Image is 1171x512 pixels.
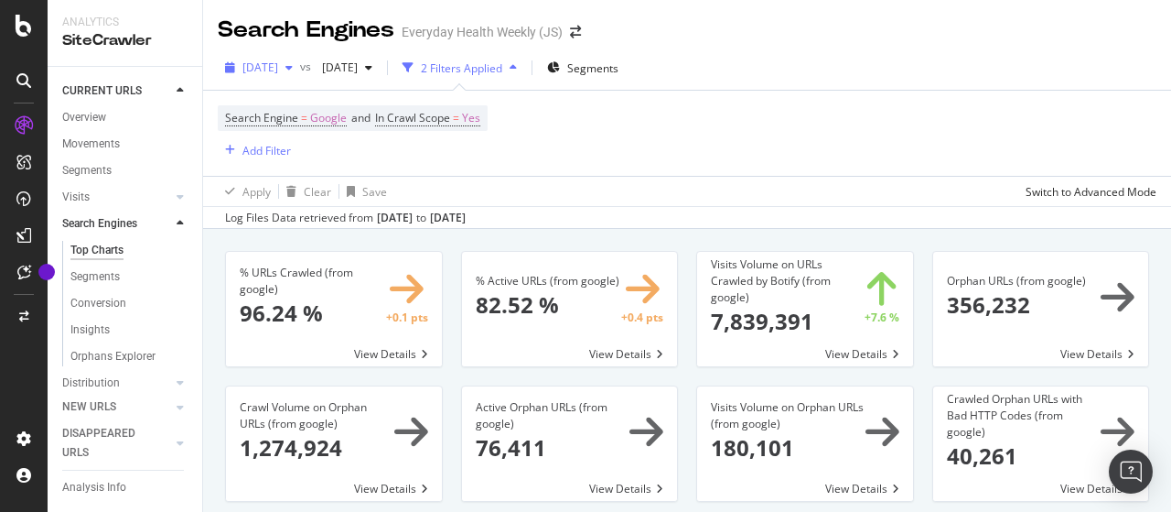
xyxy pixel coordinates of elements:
[62,424,155,463] div: DISAPPEARED URLS
[62,135,120,154] div: Movements
[225,110,298,125] span: Search Engine
[70,347,156,366] div: Orphans Explorer
[62,161,189,180] a: Segments
[1026,184,1156,200] div: Switch to Advanced Mode
[62,424,171,463] a: DISAPPEARED URLS
[70,267,120,287] div: Segments
[62,82,171,101] a: CURRENT URLS
[62,161,112,180] div: Segments
[70,347,189,366] a: Orphans Explorer
[70,267,189,287] a: Segments
[453,110,459,125] span: =
[362,184,387,200] div: Save
[567,60,618,76] span: Segments
[375,110,450,125] span: In Crawl Scope
[62,214,171,234] a: Search Engines
[62,188,90,207] div: Visits
[62,135,189,154] a: Movements
[1109,450,1153,494] div: Open Intercom Messenger
[315,60,358,75] span: 2025 Sep. 14th
[62,188,171,207] a: Visits
[540,53,626,82] button: Segments
[62,108,189,127] a: Overview
[70,294,126,313] div: Conversion
[300,59,315,74] span: vs
[430,210,466,226] div: [DATE]
[62,214,137,234] div: Search Engines
[570,26,581,38] div: arrow-right-arrow-left
[242,143,291,158] div: Add Filter
[62,108,106,127] div: Overview
[1018,177,1156,206] button: Switch to Advanced Mode
[218,139,291,161] button: Add Filter
[315,53,380,82] button: [DATE]
[62,30,188,51] div: SiteCrawler
[70,321,110,340] div: Insights
[70,321,189,340] a: Insights
[225,210,466,226] div: Log Files Data retrieved from to
[62,478,189,497] a: Analysis Info
[242,184,271,200] div: Apply
[62,398,171,417] a: NEW URLS
[310,105,347,131] span: Google
[218,15,394,46] div: Search Engines
[301,110,307,125] span: =
[70,241,189,260] a: Top Charts
[395,53,524,82] button: 2 Filters Applied
[62,374,120,393] div: Distribution
[462,105,480,131] span: Yes
[242,60,278,75] span: 2025 Sep. 21st
[62,478,126,497] div: Analysis Info
[218,177,271,206] button: Apply
[351,110,371,125] span: and
[38,264,55,280] div: Tooltip anchor
[218,53,300,82] button: [DATE]
[62,398,116,417] div: NEW URLS
[62,82,142,101] div: CURRENT URLS
[70,294,189,313] a: Conversion
[70,241,124,260] div: Top Charts
[421,60,502,76] div: 2 Filters Applied
[402,23,563,41] div: Everyday Health Weekly (JS)
[279,177,331,206] button: Clear
[377,210,413,226] div: [DATE]
[304,184,331,200] div: Clear
[62,374,171,393] a: Distribution
[339,177,387,206] button: Save
[62,15,188,30] div: Analytics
